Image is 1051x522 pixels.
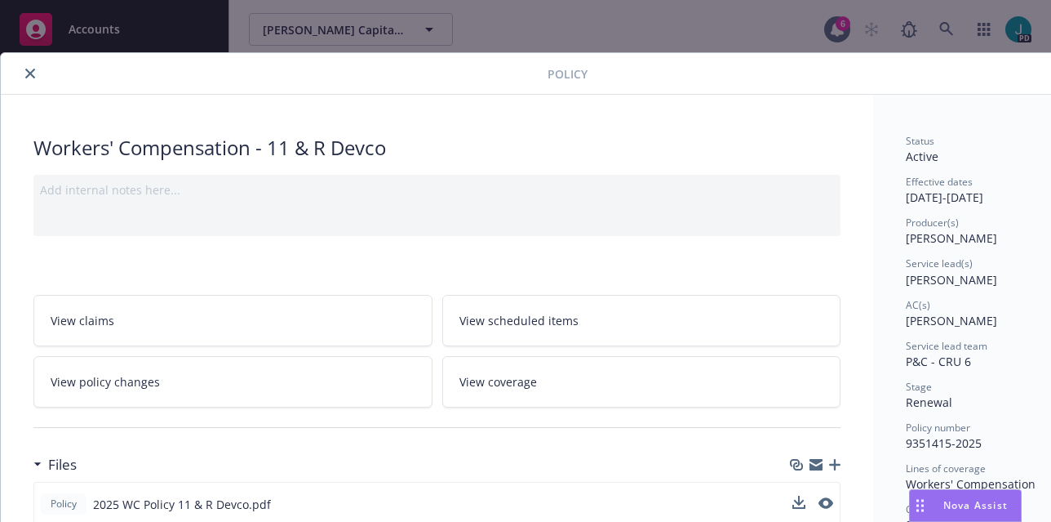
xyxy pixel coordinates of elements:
a: View scheduled items [442,295,841,346]
span: Stage [906,380,932,394]
span: [PERSON_NAME] [906,272,997,288]
span: Policy [548,65,588,83]
a: View claims [33,295,432,346]
div: Workers' Compensation - 11 & R Devco [33,134,840,162]
span: 2025 WC Policy 11 & R Devco.pdf [93,496,271,513]
div: Files [33,454,77,475]
span: Carrier [906,502,938,516]
span: P&C - CRU 6 [906,354,971,369]
span: Policy [47,497,80,511]
span: 9351415-2025 [906,435,982,451]
span: View policy changes [51,373,160,390]
span: [PERSON_NAME] [906,313,997,328]
span: Policy number [906,421,970,435]
button: Nova Assist [909,489,1022,522]
span: View claims [51,312,114,329]
span: Active [906,149,938,164]
span: [PERSON_NAME] [906,230,997,246]
button: close [20,64,40,83]
span: View scheduled items [459,312,579,329]
button: preview file [818,496,833,513]
span: Nova Assist [943,498,1008,512]
span: Service lead(s) [906,257,973,270]
span: Effective dates [906,175,973,189]
button: preview file [818,497,833,509]
button: download file [792,496,805,513]
span: AC(s) [906,298,930,312]
span: Renewal [906,395,952,410]
div: Add internal notes here... [40,181,834,199]
span: Status [906,134,934,148]
span: Service lead team [906,339,987,353]
a: View coverage [442,356,841,408]
span: Workers' Compensation [906,476,1035,492]
button: download file [792,496,805,509]
span: Lines of coverage [906,462,986,475]
div: Drag to move [910,490,930,521]
span: Producer(s) [906,216,959,230]
span: View coverage [459,373,537,390]
a: View policy changes [33,356,432,408]
h3: Files [48,454,77,475]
